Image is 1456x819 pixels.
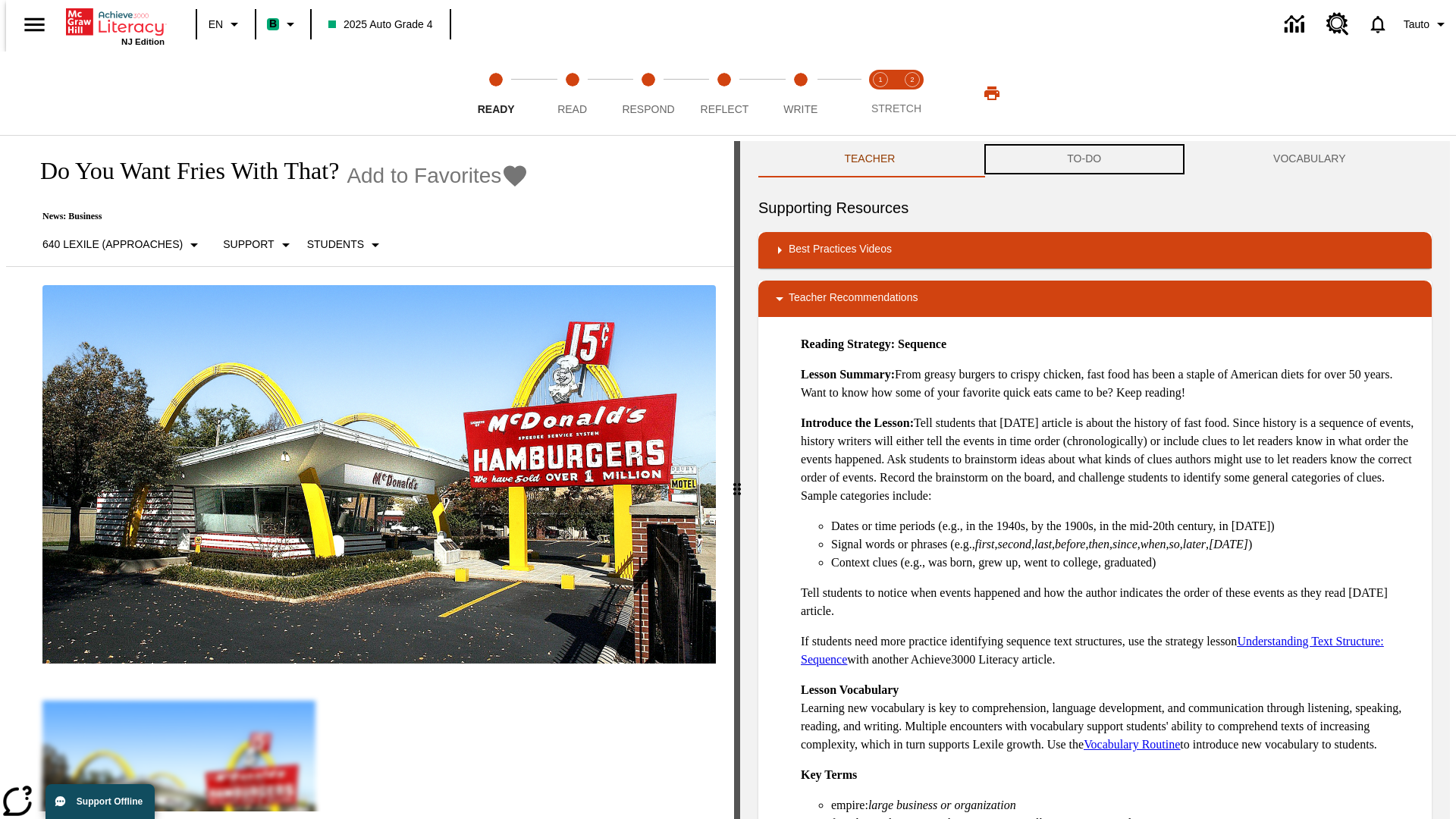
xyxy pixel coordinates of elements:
[1183,538,1206,551] em: later
[1209,538,1248,551] em: [DATE]
[347,164,501,188] span: Add to Favorites
[831,554,1420,572] li: Context clues (e.g., was born, grew up, went to college, graduated)
[868,799,1016,811] em: large business or organization
[758,232,1432,268] div: Best Practices Videos
[347,162,529,189] button: Add to Favorites - Do You Want Fries With That?
[878,76,882,83] text: 1
[701,103,749,115] span: Reflect
[801,768,857,781] strong: Key Terms
[831,796,1420,814] li: empire:
[789,290,918,308] p: Teacher Recommendations
[801,635,1384,666] a: Understanding Text Structure: Sequence
[202,11,250,38] button: Language: EN, Select a language
[910,76,914,83] text: 2
[801,584,1420,620] p: Tell students to notice when events happened and how the author indicates the order of these even...
[858,52,902,135] button: Stretch Read step 1 of 2
[831,517,1420,535] li: Dates or time periods (e.g., in the 1940s, by the 1900s, in the mid-20th century, in [DATE])
[1112,538,1137,551] em: since
[734,141,740,819] div: Press Enter or Spacebar and then press right and left arrow keys to move the slider
[301,231,391,259] button: Select Student
[757,52,845,135] button: Write step 5 of 5
[269,14,277,33] span: B
[528,52,616,135] button: Read step 2 of 5
[77,796,143,807] span: Support Offline
[998,538,1031,551] em: second
[783,103,817,115] span: Write
[1358,5,1398,44] a: Notifications
[24,211,529,222] p: News: Business
[1169,538,1180,551] em: so
[1055,538,1085,551] em: before
[604,52,692,135] button: Respond step 3 of 5
[42,237,183,253] p: 640 Lexile (Approaches)
[1317,4,1358,45] a: Resource Center, Will open in new tab
[801,366,1420,402] p: From greasy burgers to crispy chicken, fast food has been a staple of American diets for over 50 ...
[217,231,300,259] button: Scaffolds, Support
[1188,141,1432,177] button: VOCABULARY
[1084,738,1180,751] a: Vocabulary Routine
[758,141,981,177] button: Teacher
[307,237,364,253] p: Students
[557,103,587,115] span: Read
[1141,538,1166,551] em: when
[975,538,995,551] em: first
[1034,538,1052,551] em: last
[42,285,716,664] img: One of the first McDonald's stores, with the iconic red sign and golden arches.
[223,237,274,253] p: Support
[24,157,339,185] h1: Do You Want Fries With That?
[831,535,1420,554] li: Signal words or phrases (e.g., , , , , , , , , , )
[801,683,899,696] strong: Lesson Vocabulary
[758,196,1432,220] h6: Supporting Resources
[801,337,895,350] strong: Reading Strategy:
[740,141,1450,819] div: activity
[1276,4,1317,45] a: Data Center
[261,11,306,38] button: Boost Class color is mint green. Change class color
[801,414,1420,505] p: Tell students that [DATE] article is about the history of fast food. Since history is a sequence ...
[1398,11,1456,38] button: Profile/Settings
[328,17,433,33] span: 2025 Auto Grade 4
[6,141,734,811] div: reading
[801,632,1420,669] p: If students need more practice identifying sequence text structures, use the strategy lesson with...
[801,681,1420,754] p: Learning new vocabulary is key to comprehension, language development, and communication through ...
[452,52,540,135] button: Ready step 1 of 5
[801,416,914,429] strong: Introduce the Lesson:
[1404,17,1429,33] span: Tauto
[801,368,895,381] strong: Lesson Summary:
[36,231,209,259] button: Select Lexile, 640 Lexile (Approaches)
[789,241,892,259] p: Best Practices Videos
[758,141,1432,177] div: Instructional Panel Tabs
[758,281,1432,317] div: Teacher Recommendations
[871,102,921,115] span: STRETCH
[45,784,155,819] button: Support Offline
[209,17,223,33] span: EN
[121,37,165,46] span: NJ Edition
[981,141,1188,177] button: TO-DO
[898,337,946,350] strong: Sequence
[478,103,515,115] span: Ready
[890,52,934,135] button: Stretch Respond step 2 of 2
[12,2,57,47] button: Open side menu
[622,103,674,115] span: Respond
[1088,538,1109,551] em: then
[66,5,165,46] div: Home
[968,80,1016,107] button: Print
[680,52,768,135] button: Reflect step 4 of 5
